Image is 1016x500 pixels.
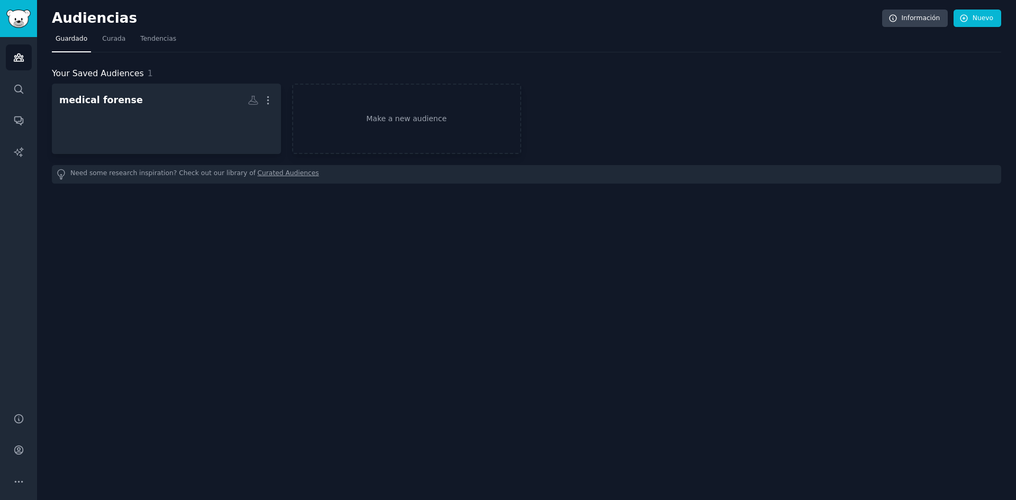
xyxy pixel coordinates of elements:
img: Logotipo de GummySearch [6,10,31,28]
a: Make a new audience [292,84,521,154]
font: Guardado [56,35,87,42]
div: Need some research inspiration? Check out our library of [52,165,1001,184]
a: Tendencias [137,31,180,52]
a: Nuevo [954,10,1001,28]
font: Audiencias [52,10,137,26]
span: Your Saved Audiences [52,67,144,80]
a: Guardado [52,31,91,52]
font: Tendencias [140,35,176,42]
span: 1 [148,68,153,78]
font: Nuevo [973,14,993,22]
font: Información [901,14,940,22]
font: Curada [102,35,125,42]
a: Información [882,10,948,28]
a: Curada [98,31,129,52]
a: Curated Audiences [258,169,319,180]
div: medical forense [59,94,143,107]
a: medical forense [52,84,281,154]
